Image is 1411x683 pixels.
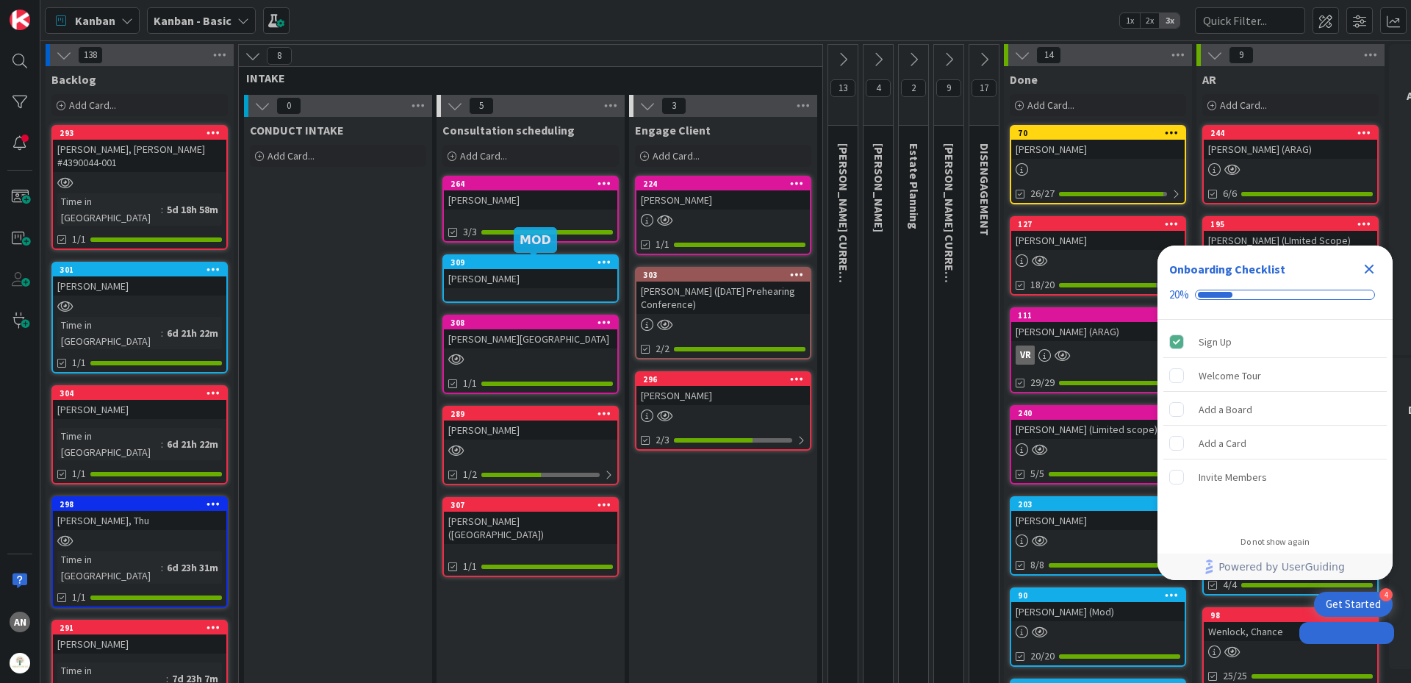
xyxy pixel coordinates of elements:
[836,143,851,335] span: KRISTI CURRENT CLIENTS
[53,126,226,140] div: 293
[53,387,226,419] div: 304[PERSON_NAME]
[69,99,116,112] span: Add Card...
[1202,72,1216,87] span: AR
[1010,587,1186,667] a: 90[PERSON_NAME] (Mod)20/20
[656,432,669,448] span: 2/3
[643,270,810,280] div: 303
[444,256,617,269] div: 309
[60,499,226,509] div: 298
[1011,126,1185,140] div: 70
[469,97,494,115] span: 5
[60,265,226,275] div: 301
[53,621,226,634] div: 291
[1199,435,1246,452] div: Add a Card
[1204,218,1377,250] div: 195[PERSON_NAME] (LImited Scope)
[643,179,810,189] div: 224
[901,79,926,97] span: 2
[1011,346,1185,365] div: VR
[163,559,222,576] div: 6d 23h 31m
[72,590,86,605] span: 1/1
[636,386,810,405] div: [PERSON_NAME]
[444,329,617,348] div: [PERSON_NAME][GEOGRAPHIC_DATA]
[1018,408,1185,418] div: 240
[10,10,30,30] img: Visit kanbanzone.com
[1011,511,1185,530] div: [PERSON_NAME]
[444,407,617,440] div: 289[PERSON_NAME]
[1010,307,1186,393] a: 111[PERSON_NAME] (ARAG)VR29/29
[1016,346,1035,365] div: VR
[53,498,226,530] div: 298[PERSON_NAME], Thu
[463,376,477,391] span: 1/1
[444,407,617,421] div: 289
[51,385,228,484] a: 304[PERSON_NAME]Time in [GEOGRAPHIC_DATA]:6d 21h 22m1/1
[635,267,811,360] a: 303[PERSON_NAME] ([DATE] Prehearing Conference)2/2
[1223,577,1237,593] span: 4/4
[656,341,669,357] span: 2/2
[1195,7,1305,34] input: Quick Filter...
[636,190,810,210] div: [PERSON_NAME]
[1165,554,1385,580] a: Powered by UserGuiding
[1157,320,1393,526] div: Checklist items
[163,325,222,341] div: 6d 21h 22m
[972,79,997,97] span: 17
[53,621,226,654] div: 291[PERSON_NAME]
[72,232,86,247] span: 1/1
[1011,407,1185,439] div: 240[PERSON_NAME] (Limited scope)
[1157,554,1393,580] div: Footer
[1011,309,1185,341] div: 111[PERSON_NAME] (ARAG)
[1204,609,1377,641] div: 98Wenlock, Chance
[1010,72,1038,87] span: Done
[1229,46,1254,64] span: 9
[1160,13,1180,28] span: 3x
[276,97,301,115] span: 0
[246,71,804,85] span: INTAKE
[53,263,226,296] div: 301[PERSON_NAME]
[463,224,477,240] span: 3/3
[1018,128,1185,138] div: 70
[636,373,810,386] div: 296
[1199,401,1252,418] div: Add a Board
[907,143,922,229] span: Estate Planning
[1163,461,1387,493] div: Invite Members is incomplete.
[161,436,163,452] span: :
[636,268,810,282] div: 303
[444,316,617,329] div: 308
[161,325,163,341] span: :
[661,97,686,115] span: 3
[53,634,226,654] div: [PERSON_NAME]
[1202,216,1379,296] a: 195[PERSON_NAME] (LImited Scope)14/15
[450,500,617,510] div: 307
[1210,610,1377,621] div: 98
[636,268,810,314] div: 303[PERSON_NAME] ([DATE] Prehearing Conference)
[1314,592,1393,617] div: Open Get Started checklist, remaining modules: 4
[72,355,86,371] span: 1/1
[1357,257,1381,281] div: Close Checklist
[10,612,30,632] div: AN
[463,467,477,482] span: 1/2
[1030,648,1055,664] span: 20/20
[442,497,619,577] a: 307[PERSON_NAME] ([GEOGRAPHIC_DATA])1/1
[53,263,226,276] div: 301
[1011,498,1185,511] div: 203
[1169,288,1381,301] div: Checklist progress: 20%
[161,201,163,218] span: :
[444,190,617,210] div: [PERSON_NAME]
[866,79,891,97] span: 4
[444,256,617,288] div: 309[PERSON_NAME]
[1011,420,1185,439] div: [PERSON_NAME] (Limited scope)
[1204,140,1377,159] div: [PERSON_NAME] (ARAG)
[1140,13,1160,28] span: 2x
[1163,326,1387,358] div: Sign Up is complete.
[1010,405,1186,484] a: 240[PERSON_NAME] (Limited scope)5/5
[250,123,344,137] span: CONDUCT INTAKE
[656,237,669,252] span: 1/1
[460,149,507,162] span: Add Card...
[1027,99,1074,112] span: Add Card...
[1163,427,1387,459] div: Add a Card is incomplete.
[444,512,617,544] div: [PERSON_NAME] ([GEOGRAPHIC_DATA])
[1163,360,1387,392] div: Welcome Tour is incomplete.
[1011,322,1185,341] div: [PERSON_NAME] (ARAG)
[1011,218,1185,250] div: 127[PERSON_NAME]
[1218,558,1345,576] span: Powered by UserGuiding
[442,123,575,137] span: Consultation scheduling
